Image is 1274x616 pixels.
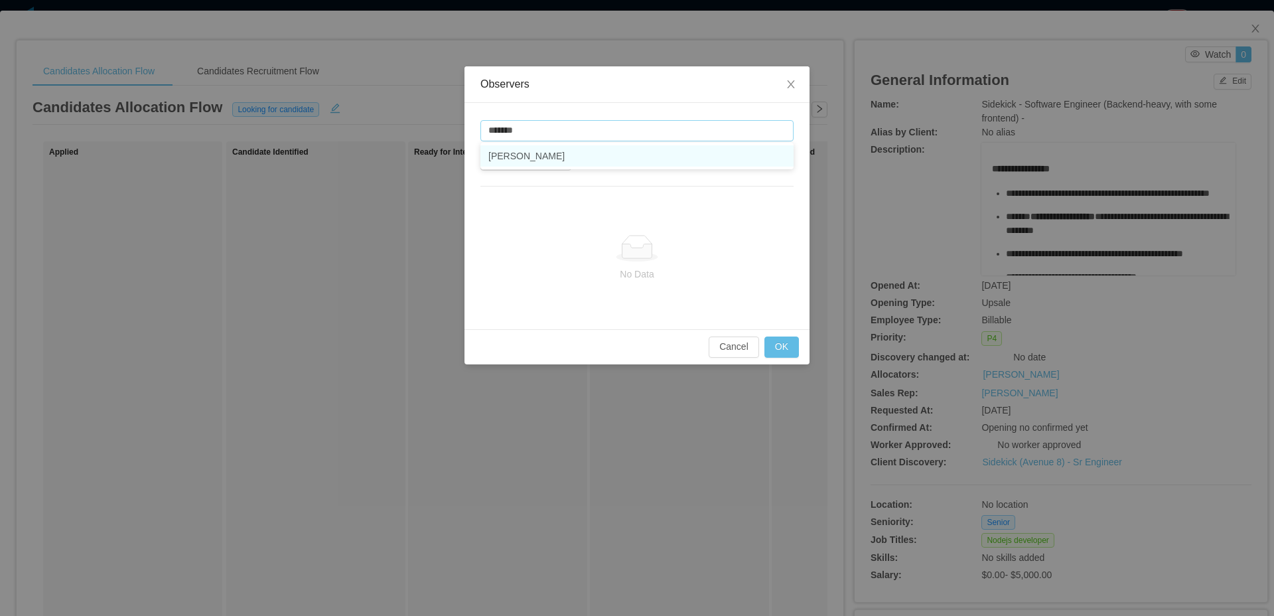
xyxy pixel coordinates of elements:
[772,66,810,104] button: Close
[764,337,799,358] button: OK
[709,337,759,358] button: Cancel
[480,77,794,92] div: Observers
[491,267,783,281] p: No Data
[480,145,794,167] li: [PERSON_NAME]
[786,79,796,90] i: icon: close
